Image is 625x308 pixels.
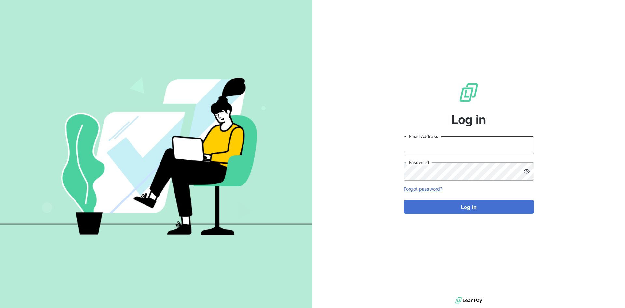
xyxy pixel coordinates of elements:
button: Log in [404,200,534,214]
img: LeanPay Logo [458,82,479,103]
span: Log in [451,111,486,128]
input: placeholder [404,136,534,154]
img: logo [455,296,482,305]
a: Forgot password? [404,186,442,192]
